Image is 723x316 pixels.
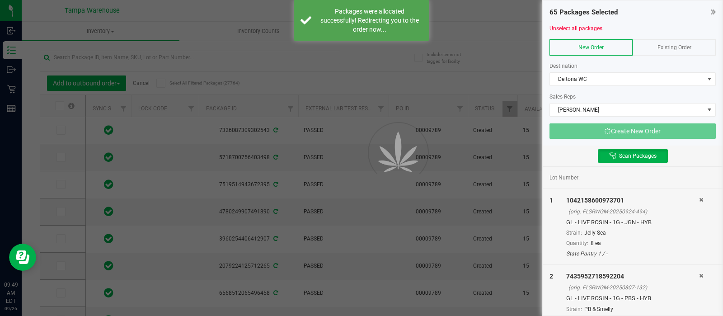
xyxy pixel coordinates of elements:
[549,63,577,69] span: Destination
[598,149,668,163] button: Scan Packages
[549,25,602,32] a: Unselect all packages
[549,94,576,100] span: Sales Reps
[550,73,704,85] span: Deltona WC
[584,306,613,312] span: PB & Smelly
[566,272,699,281] div: 7435952718592204
[9,244,36,271] iframe: Resource center
[316,7,423,34] div: Packages were allocated successfully! Redirecting you to the order now...
[566,240,588,246] span: Quantity:
[591,240,601,246] span: 8 ea
[549,197,553,204] span: 1
[578,44,604,51] span: New Order
[550,104,704,116] span: [PERSON_NAME]
[566,294,699,303] div: GL - LIVE ROSIN - 1G - PBS - HYB
[619,152,657,160] span: Scan Packages
[566,230,582,236] span: Strain:
[566,250,699,258] div: State Pantry 1 / -
[566,196,699,205] div: 1042158600973701
[566,218,699,227] div: GL - LIVE ROSIN - 1G - JGN - HYB
[549,273,553,280] span: 2
[549,174,580,182] span: Lot Number:
[568,283,699,292] div: (orig. FLSRWGM-20250807-132)
[549,123,716,139] button: Create New Order
[566,306,582,312] span: Strain:
[584,230,606,236] span: Jelly Sea
[657,44,691,51] span: Existing Order
[568,208,699,216] div: (orig. FLSRWGM-20250924-494)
